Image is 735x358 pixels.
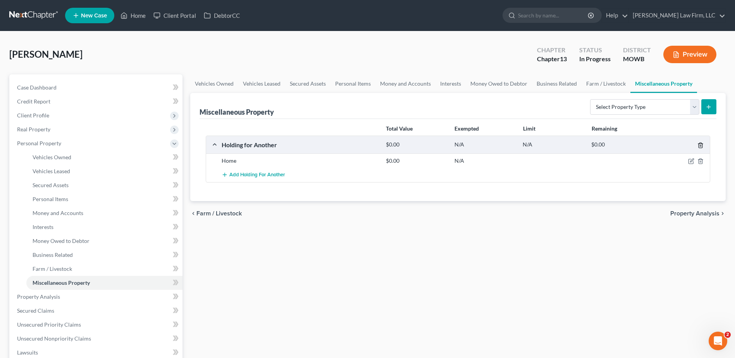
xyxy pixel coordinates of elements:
[519,141,587,148] div: N/A
[17,321,81,328] span: Unsecured Priority Claims
[11,290,182,304] a: Property Analysis
[602,9,628,22] a: Help
[11,95,182,108] a: Credit Report
[663,46,716,63] button: Preview
[218,141,382,149] div: Holding for Another
[532,74,582,93] a: Business Related
[386,125,413,132] strong: Total Value
[17,140,61,146] span: Personal Property
[218,157,382,165] div: Home
[537,55,567,64] div: Chapter
[630,74,697,93] a: Miscellaneous Property
[17,112,49,119] span: Client Profile
[285,74,330,93] a: Secured Assets
[190,210,242,217] button: chevron_left Farm / Livestock
[17,126,50,133] span: Real Property
[33,251,73,258] span: Business Related
[523,125,535,132] strong: Limit
[196,210,242,217] span: Farm / Livestock
[375,74,435,93] a: Money and Accounts
[709,332,727,350] iframe: Intercom live chat
[11,304,182,318] a: Secured Claims
[200,107,274,117] div: Miscellaneous Property
[26,276,182,290] a: Miscellaneous Property
[587,141,656,148] div: $0.00
[26,206,182,220] a: Money and Accounts
[720,210,726,217] i: chevron_right
[33,168,70,174] span: Vehicles Leased
[190,74,238,93] a: Vehicles Owned
[623,46,651,55] div: District
[17,307,54,314] span: Secured Claims
[33,224,53,230] span: Interests
[33,182,69,188] span: Secured Assets
[582,74,630,93] a: Farm / Livestock
[17,98,50,105] span: Credit Report
[17,335,91,342] span: Unsecured Nonpriority Claims
[11,81,182,95] a: Case Dashboard
[670,210,720,217] span: Property Analysis
[81,13,107,19] span: New Case
[26,234,182,248] a: Money Owed to Debtor
[17,349,38,356] span: Lawsuits
[26,164,182,178] a: Vehicles Leased
[150,9,200,22] a: Client Portal
[451,157,519,165] div: N/A
[26,248,182,262] a: Business Related
[11,332,182,346] a: Unsecured Nonpriority Claims
[26,192,182,206] a: Personal Items
[17,293,60,300] span: Property Analysis
[229,172,285,178] span: Add Holding for Another
[623,55,651,64] div: MOWB
[200,9,244,22] a: DebtorCC
[33,154,71,160] span: Vehicles Owned
[26,262,182,276] a: Farm / Livestock
[560,55,567,62] span: 13
[117,9,150,22] a: Home
[33,279,90,286] span: Miscellaneous Property
[579,55,611,64] div: In Progress
[26,178,182,192] a: Secured Assets
[33,238,90,244] span: Money Owed to Debtor
[17,84,57,91] span: Case Dashboard
[670,210,726,217] button: Property Analysis chevron_right
[435,74,466,93] a: Interests
[592,125,617,132] strong: Remaining
[451,141,519,148] div: N/A
[330,74,375,93] a: Personal Items
[9,48,83,60] span: [PERSON_NAME]
[725,332,731,338] span: 2
[26,150,182,164] a: Vehicles Owned
[454,125,479,132] strong: Exempted
[382,141,451,148] div: $0.00
[466,74,532,93] a: Money Owed to Debtor
[238,74,285,93] a: Vehicles Leased
[537,46,567,55] div: Chapter
[33,265,72,272] span: Farm / Livestock
[579,46,611,55] div: Status
[222,168,285,182] button: Add Holding for Another
[33,196,68,202] span: Personal Items
[629,9,725,22] a: [PERSON_NAME] Law Firm, LLC
[382,157,451,165] div: $0.00
[33,210,83,216] span: Money and Accounts
[26,220,182,234] a: Interests
[11,318,182,332] a: Unsecured Priority Claims
[190,210,196,217] i: chevron_left
[518,8,589,22] input: Search by name...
